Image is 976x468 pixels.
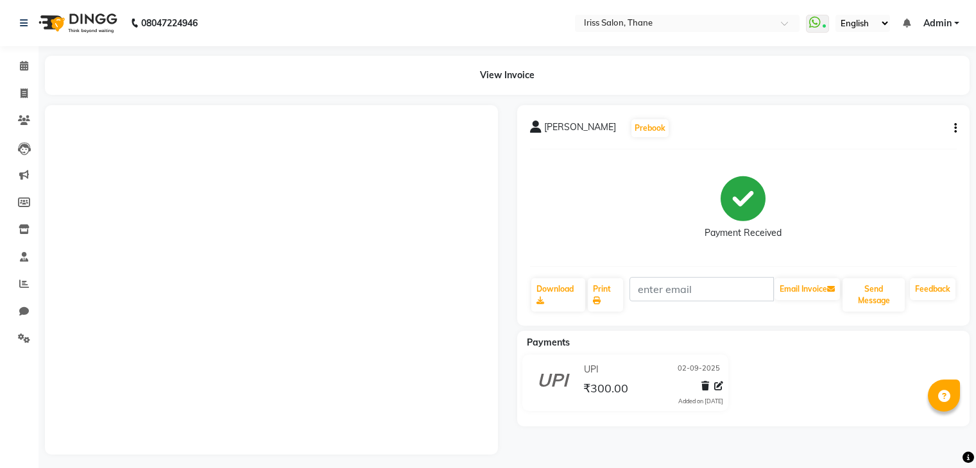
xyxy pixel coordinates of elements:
a: Print [588,278,623,312]
img: logo [33,5,121,41]
span: ₹300.00 [583,381,628,399]
a: Feedback [910,278,955,300]
button: Email Invoice [775,278,840,300]
div: Added on [DATE] [678,397,723,406]
button: Send Message [843,278,905,312]
span: Payments [527,337,570,348]
span: [PERSON_NAME] [544,121,616,138]
b: 08047224946 [141,5,198,41]
div: View Invoice [45,56,970,95]
span: Admin [923,17,952,30]
div: Payment Received [705,226,782,240]
span: 02-09-2025 [678,363,720,376]
a: Download [531,278,586,312]
iframe: chat widget [922,417,963,455]
button: Prebook [631,119,669,137]
span: UPI [584,363,599,376]
input: enter email [629,277,774,301]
